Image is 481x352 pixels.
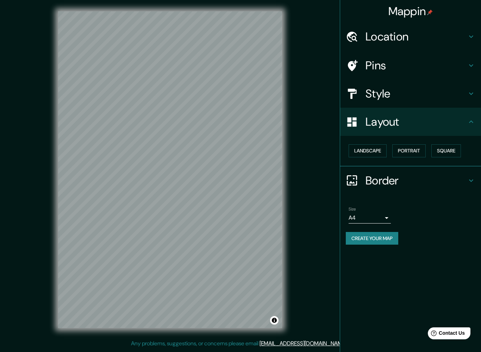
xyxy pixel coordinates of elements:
[346,232,398,245] button: Create your map
[260,340,346,347] a: [EMAIL_ADDRESS][DOMAIN_NAME]
[349,212,391,224] div: A4
[340,23,481,51] div: Location
[349,144,387,157] button: Landscape
[366,58,467,73] h4: Pins
[366,115,467,129] h4: Layout
[366,174,467,188] h4: Border
[340,51,481,80] div: Pins
[427,10,433,15] img: pin-icon.png
[131,339,348,348] p: Any problems, suggestions, or concerns please email .
[58,11,282,328] canvas: Map
[418,325,473,344] iframe: Help widget launcher
[431,144,461,157] button: Square
[349,206,356,212] label: Size
[340,108,481,136] div: Layout
[340,166,481,195] div: Border
[366,87,467,101] h4: Style
[270,316,279,325] button: Toggle attribution
[388,4,433,18] h4: Mappin
[392,144,426,157] button: Portrait
[366,30,467,44] h4: Location
[340,80,481,108] div: Style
